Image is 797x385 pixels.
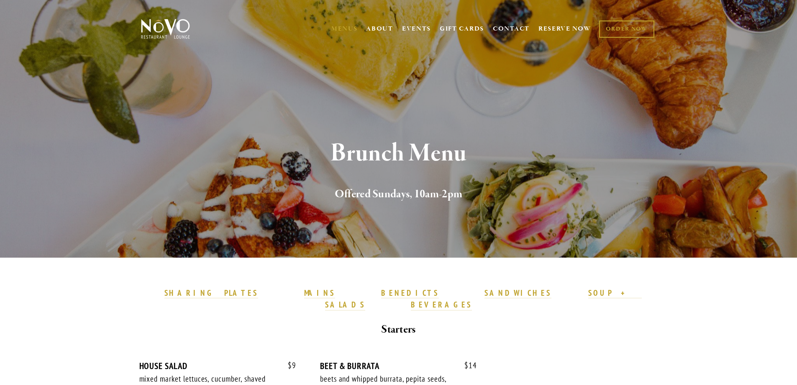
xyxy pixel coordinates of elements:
[411,300,472,310] strong: BEVERAGES
[381,288,439,299] a: BENEDICTS
[325,288,642,310] a: SOUP + SALADS
[366,25,393,33] a: ABOUT
[304,288,336,299] a: MAINS
[139,18,192,39] img: Novo Restaurant &amp; Lounge
[538,21,591,37] a: RESERVE NOW
[164,288,258,298] strong: SHARING PLATES
[599,21,654,38] a: ORDER NOW
[288,360,292,370] span: $
[464,360,469,370] span: $
[331,25,358,33] a: MENUS
[493,21,530,37] a: CONTACT
[155,140,643,167] h1: Brunch Menu
[320,361,477,371] div: BEET & BURRATA
[279,361,296,370] span: 9
[440,21,484,37] a: GIFT CARDS
[139,361,296,371] div: HOUSE SALAD
[164,288,258,299] a: SHARING PLATES
[381,288,439,298] strong: BENEDICTS
[381,322,415,337] strong: Starters
[456,361,477,370] span: 14
[484,288,551,299] a: SANDWICHES
[155,186,643,203] h2: Offered Sundays, 10am-2pm
[304,288,336,298] strong: MAINS
[411,300,472,310] a: BEVERAGES
[484,288,551,298] strong: SANDWICHES
[402,25,431,33] a: EVENTS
